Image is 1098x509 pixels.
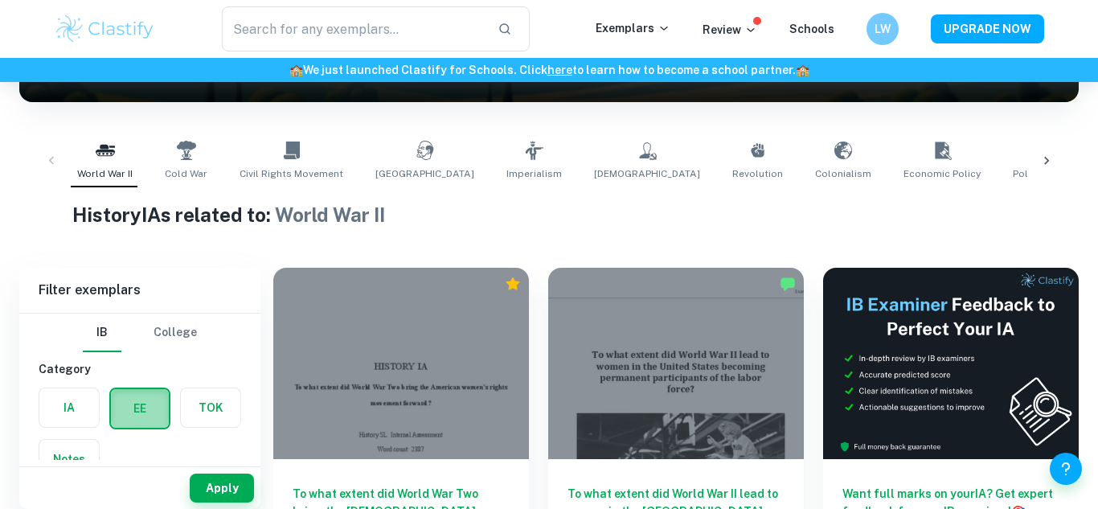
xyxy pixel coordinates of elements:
[3,61,1095,79] h6: We just launched Clastify for Schools. Click to learn how to become a school partner.
[780,276,796,292] img: Marked
[867,13,899,45] button: LW
[39,388,99,427] button: IA
[77,166,133,181] span: World War II
[594,166,700,181] span: [DEMOGRAPHIC_DATA]
[596,19,670,37] p: Exemplars
[111,389,169,428] button: EE
[796,64,809,76] span: 🏫
[19,268,260,313] h6: Filter exemplars
[39,440,99,478] button: Notes
[823,268,1079,459] img: Thumbnail
[154,314,197,352] button: College
[240,166,343,181] span: Civil Rights Movement
[1050,453,1082,485] button: Help and Feedback
[275,203,385,226] span: World War II
[83,314,121,352] button: IB
[190,474,254,503] button: Apply
[874,20,892,38] h6: LW
[375,166,474,181] span: [GEOGRAPHIC_DATA]
[54,13,156,45] img: Clastify logo
[222,6,485,51] input: Search for any exemplars...
[506,166,562,181] span: Imperialism
[732,166,783,181] span: Revolution
[931,14,1044,43] button: UPGRADE NOW
[181,388,240,427] button: TOK
[72,200,1026,229] h1: History IAs related to:
[789,23,834,35] a: Schools
[165,166,207,181] span: Cold War
[903,166,981,181] span: Economic Policy
[815,166,871,181] span: Colonialism
[547,64,572,76] a: here
[289,64,303,76] span: 🏫
[83,314,197,352] div: Filter type choice
[39,360,241,378] h6: Category
[505,276,521,292] div: Premium
[703,21,757,39] p: Review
